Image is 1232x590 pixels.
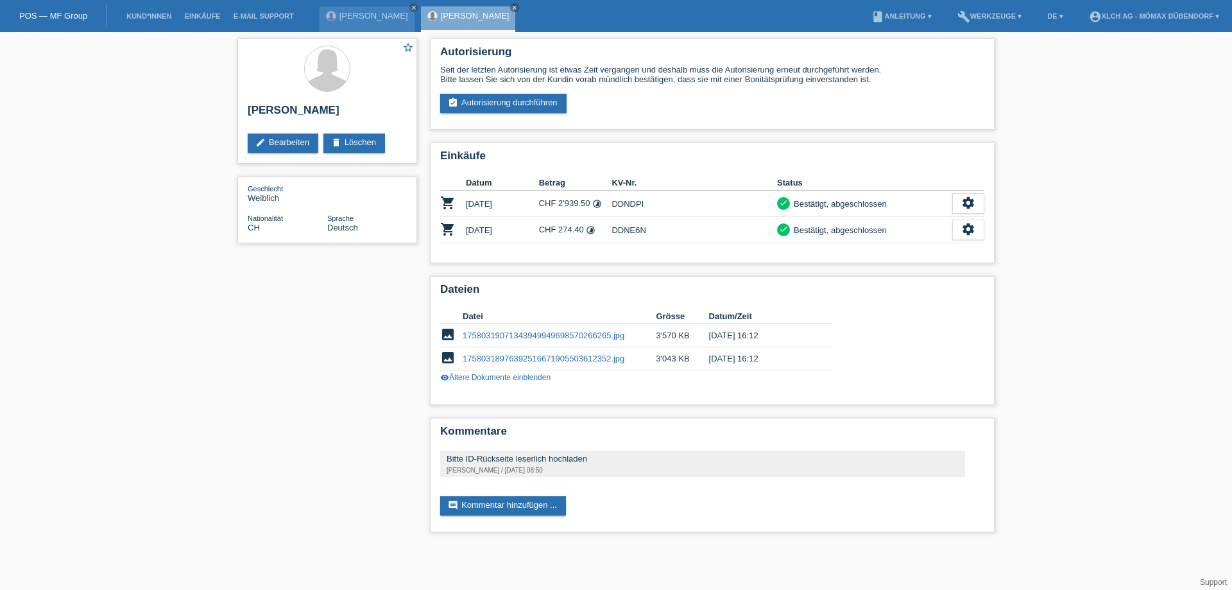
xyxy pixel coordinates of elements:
[411,4,417,11] i: close
[440,283,984,302] h2: Dateien
[248,223,260,232] span: Schweiz
[339,11,408,21] a: [PERSON_NAME]
[248,185,283,193] span: Geschlecht
[448,500,458,510] i: comment
[656,324,708,347] td: 3'570 KB
[539,175,612,191] th: Betrag
[248,214,283,222] span: Nationalität
[248,184,327,203] div: Weiblich
[592,199,602,209] i: Fixe Raten - Zinsübernahme durch Kunde (12 Raten)
[440,350,456,365] i: image
[586,225,595,235] i: Fixe Raten - Zinsübernahme durch Kunde (6 Raten)
[709,347,814,370] td: [DATE] 16:12
[1089,10,1102,23] i: account_circle
[779,225,788,234] i: check
[612,191,777,217] td: DDNDPI
[790,223,887,237] div: Bestätigt, abgeschlossen
[440,496,566,516] a: commentKommentar hinzufügen ...
[779,198,788,207] i: check
[656,347,708,370] td: 3'043 KB
[957,10,970,23] i: build
[448,98,458,108] i: assignment_turned_in
[178,12,227,20] a: Einkäufe
[612,175,777,191] th: KV-Nr.
[440,65,984,84] div: Seit der letzten Autorisierung ist etwas Zeit vergangen und deshalb muss die Autorisierung erneut...
[248,134,318,153] a: editBearbeiten
[327,214,354,222] span: Sprache
[440,425,984,444] h2: Kommentare
[255,137,266,148] i: edit
[440,327,456,342] i: image
[777,175,952,191] th: Status
[1082,12,1226,20] a: account_circleXLCH AG - Mömax Dübendorf ▾
[1041,12,1069,20] a: DE ▾
[709,309,814,324] th: Datum/Zeit
[441,11,509,21] a: [PERSON_NAME]
[447,467,959,474] div: [PERSON_NAME] / [DATE] 08:50
[865,12,937,20] a: bookAnleitung ▾
[961,222,975,236] i: settings
[440,94,567,113] a: assignment_turned_inAutorisierung durchführen
[466,217,539,243] td: [DATE]
[440,195,456,211] i: POSP00026695
[327,223,358,232] span: Deutsch
[466,191,539,217] td: [DATE]
[539,217,612,243] td: CHF 274.40
[440,373,449,382] i: visibility
[440,221,456,237] i: POSP00027603
[323,134,385,153] a: deleteLöschen
[409,3,418,12] a: close
[466,175,539,191] th: Datum
[402,42,414,53] i: star_border
[440,46,984,65] h2: Autorisierung
[447,454,959,464] div: Bitte ID-Rückseite leserlich hochladen
[790,197,887,211] div: Bestätigt, abgeschlossen
[511,4,518,11] i: close
[440,373,551,382] a: visibilityÄltere Dokumente einblenden
[227,12,300,20] a: E-Mail Support
[951,12,1029,20] a: buildWerkzeuge ▾
[961,196,975,210] i: settings
[871,10,884,23] i: book
[402,42,414,55] a: star_border
[656,309,708,324] th: Grösse
[440,150,984,169] h2: Einkäufe
[709,324,814,347] td: [DATE] 16:12
[331,137,341,148] i: delete
[463,309,656,324] th: Datei
[612,217,777,243] td: DDNE6N
[120,12,178,20] a: Kund*innen
[19,11,87,21] a: POS — MF Group
[510,3,519,12] a: close
[539,191,612,217] td: CHF 2'939.50
[463,354,624,363] a: 17580318976392516671905503612352.jpg
[463,331,624,340] a: 17580319071343949949698570266265.jpg
[248,104,407,123] h2: [PERSON_NAME]
[1200,578,1227,587] a: Support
